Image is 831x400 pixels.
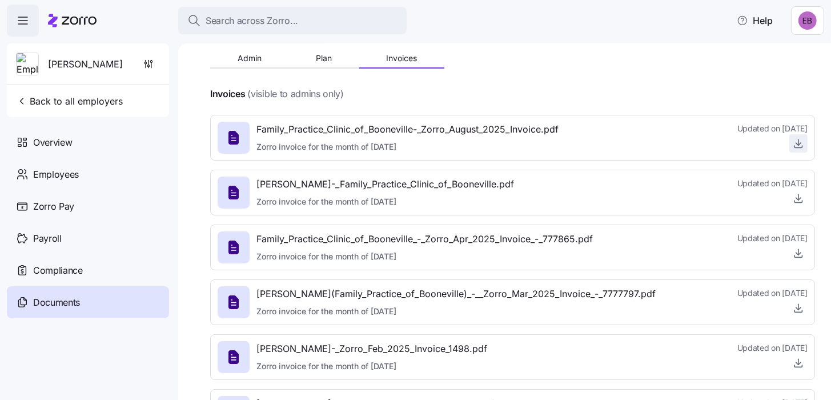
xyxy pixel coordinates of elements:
span: Overview [33,135,72,150]
span: Family_Practice_Clinic_of_Booneville-_Zorro_August_2025_Invoice.pdf [256,122,559,137]
a: Employees [7,158,169,190]
span: Payroll [33,231,62,246]
a: Overview [7,126,169,158]
span: Zorro invoice for the month of [DATE] [256,306,656,317]
span: Documents [33,295,80,310]
h4: Invoices [210,87,245,101]
span: Employees [33,167,79,182]
span: [PERSON_NAME](Family_Practice_of_Booneville)_-__Zorro_Mar_2025_Invoice_-_7777797.pdf [256,287,656,301]
button: Help [728,9,782,32]
span: Updated on [DATE] [737,123,808,134]
img: Employer logo [17,53,38,76]
button: Back to all employers [11,90,127,113]
span: (visible to admins only) [247,87,343,101]
span: Zorro invoice for the month of [DATE] [256,251,593,262]
span: Help [737,14,773,27]
span: Updated on [DATE] [737,178,808,189]
span: Zorro Pay [33,199,74,214]
span: Zorro invoice for the month of [DATE] [256,196,514,207]
img: e893a1d701ecdfe11b8faa3453cd5ce7 [798,11,817,30]
span: Updated on [DATE] [737,287,808,299]
button: Search across Zorro... [178,7,407,34]
span: [PERSON_NAME] [48,57,123,71]
span: Search across Zorro... [206,14,298,28]
span: Family_Practice_Clinic_of_Booneville_-_Zorro_Apr_2025_Invoice_-_777865.pdf [256,232,593,246]
span: Compliance [33,263,83,278]
span: [PERSON_NAME]-_Zorro_Feb_2025_Invoice_1498.pdf [256,342,487,356]
a: Payroll [7,222,169,254]
a: Compliance [7,254,169,286]
span: Admin [238,54,262,62]
span: Plan [316,54,332,62]
a: Documents [7,286,169,318]
span: [PERSON_NAME]-_Family_Practice_Clinic_of_Booneville.pdf [256,177,514,191]
span: Updated on [DATE] [737,342,808,354]
span: Invoices [386,54,417,62]
span: Zorro invoice for the month of [DATE] [256,141,559,153]
span: Updated on [DATE] [737,233,808,244]
span: Back to all employers [16,94,123,108]
span: Zorro invoice for the month of [DATE] [256,361,487,372]
a: Zorro Pay [7,190,169,222]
